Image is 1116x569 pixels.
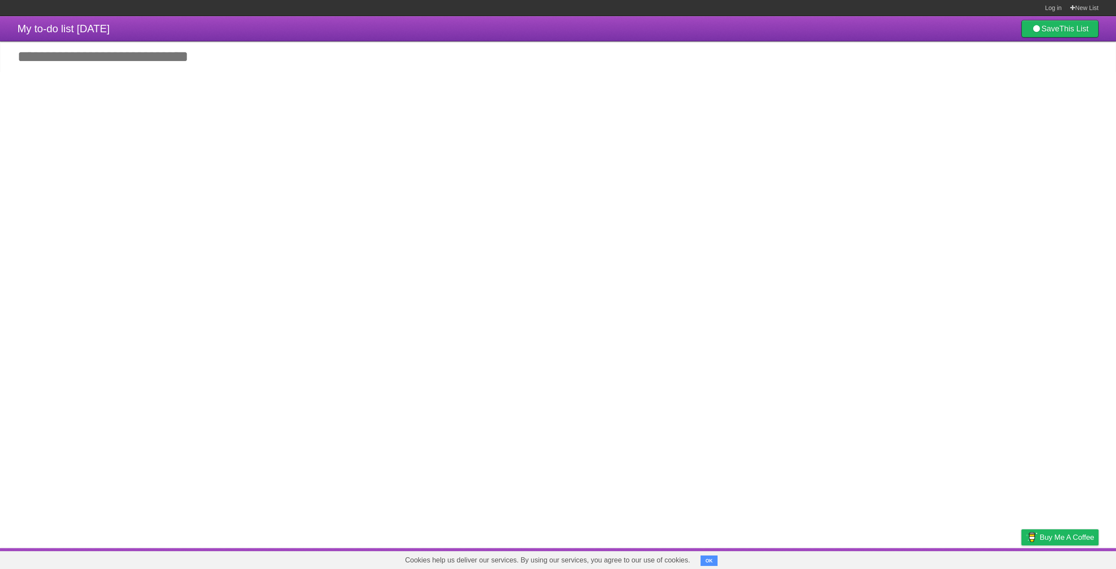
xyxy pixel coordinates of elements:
[701,555,718,566] button: OK
[1059,24,1089,33] b: This List
[1010,550,1033,567] a: Privacy
[905,550,924,567] a: About
[1021,20,1099,37] a: SaveThis List
[934,550,970,567] a: Developers
[980,550,1000,567] a: Terms
[1040,530,1094,545] span: Buy me a coffee
[17,23,110,34] span: My to-do list [DATE]
[1021,529,1099,545] a: Buy me a coffee
[1044,550,1099,567] a: Suggest a feature
[396,552,699,569] span: Cookies help us deliver our services. By using our services, you agree to our use of cookies.
[1026,530,1038,545] img: Buy me a coffee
